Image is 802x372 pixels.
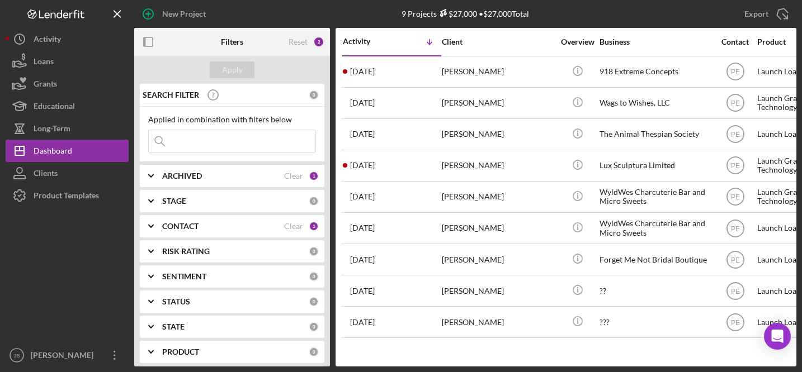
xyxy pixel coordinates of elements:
b: STATE [162,322,185,331]
div: Dashboard [34,140,72,165]
div: [PERSON_NAME] [442,151,554,180]
time: 2025-09-04 21:52 [350,161,375,170]
button: Long-Term [6,117,129,140]
button: Activity [6,28,129,50]
time: 2025-07-29 17:38 [350,318,375,327]
div: 1 [309,171,319,181]
div: 1 [309,221,319,231]
div: WyldWes Charcuterie Bar and Micro Sweets [600,213,711,243]
div: [PERSON_NAME] [442,307,554,337]
b: Filters [221,37,243,46]
div: Reset [289,37,308,46]
div: [PERSON_NAME] [442,245,554,274]
time: 2025-09-10 18:40 [350,130,375,139]
button: Clients [6,162,129,184]
div: Grants [34,73,57,98]
div: 9 Projects • $27,000 Total [402,9,529,18]
div: Apply [222,61,243,78]
div: 0 [309,196,319,206]
button: Grants [6,73,129,95]
time: 2025-08-04 17:33 [350,287,375,295]
div: $27,000 [437,9,477,18]
div: Product Templates [34,184,99,209]
text: PE [730,162,739,170]
button: JB[PERSON_NAME] [6,344,129,366]
text: PE [730,68,739,76]
div: Contact [714,37,756,46]
div: 2 [313,36,324,47]
button: Educational [6,95,129,117]
text: PE [730,99,739,107]
button: New Project [134,3,217,25]
div: Loans [34,50,54,75]
time: 2025-08-26 18:40 [350,192,375,201]
div: Open Intercom Messenger [764,323,791,350]
div: [PERSON_NAME] [442,88,554,118]
b: STATUS [162,297,190,306]
time: 2025-09-23 22:19 [350,98,375,107]
div: [PERSON_NAME] [28,344,101,369]
button: Loans [6,50,129,73]
button: Dashboard [6,140,129,162]
div: Activity [343,37,392,46]
div: 918 Extreme Concepts [600,57,711,87]
div: 0 [309,271,319,282]
time: 2025-08-26 18:30 [350,223,375,232]
text: PE [730,131,739,139]
b: SENTIMENT [162,272,206,281]
div: Business [600,37,711,46]
div: Clear [284,222,303,231]
text: JB [13,352,20,359]
div: Applied in combination with filters below [148,115,316,124]
b: ARCHIVED [162,171,202,180]
div: Activity [34,28,61,53]
b: RISK RATING [162,247,210,256]
button: Product Templates [6,184,129,207]
div: Lux Sculptura Limited [600,151,711,180]
text: PE [730,287,739,295]
div: [PERSON_NAME] [442,276,554,306]
div: 0 [309,90,319,100]
div: 0 [309,347,319,357]
div: Export [744,3,768,25]
div: [PERSON_NAME] [442,57,554,87]
text: PE [730,318,739,326]
b: PRODUCT [162,347,199,356]
text: PE [730,256,739,264]
div: 0 [309,246,319,256]
div: ?? [600,276,711,306]
b: SEARCH FILTER [143,90,199,99]
text: PE [730,225,739,232]
div: 0 [309,322,319,332]
div: Forget Me Not Bridal Boutique [600,245,711,274]
div: Clients [34,162,58,187]
div: ??? [600,307,711,337]
div: Wags to Wishes, LLC [600,88,711,118]
div: [PERSON_NAME] [442,213,554,243]
time: 2025-09-24 15:16 [350,67,375,76]
b: CONTACT [162,222,199,231]
button: Export [733,3,796,25]
div: Overview [556,37,598,46]
div: 0 [309,297,319,307]
div: Educational [34,95,75,120]
b: STAGE [162,197,186,206]
div: Long-Term [34,117,70,142]
div: Client [442,37,554,46]
div: New Project [162,3,206,25]
div: Clear [284,171,303,180]
text: PE [730,193,739,201]
div: [PERSON_NAME] [442,182,554,212]
time: 2025-08-04 17:54 [350,255,375,264]
div: The Animal Thespian Society [600,120,711,149]
div: [PERSON_NAME] [442,120,554,149]
div: WyldWes Charcuterie Bar and Micro Sweets [600,182,711,212]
